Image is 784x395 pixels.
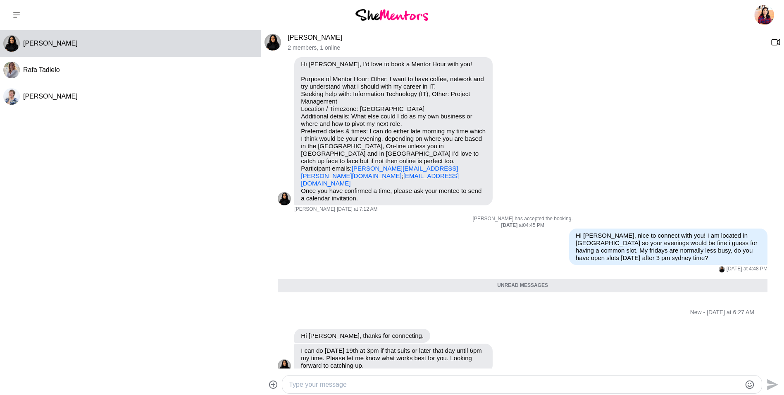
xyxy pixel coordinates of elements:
[3,62,20,78] div: Rafa Tadielo
[727,266,767,272] time: 2025-09-05T11:18:56.031Z
[301,60,486,68] p: Hi [PERSON_NAME], I'd love to book a Mentor Hour with you!
[3,88,20,105] div: Tracy Travis
[355,9,428,20] img: She Mentors Logo
[278,359,291,373] img: P
[301,332,424,340] p: Hi [PERSON_NAME], thanks for connecting.
[23,66,60,73] span: Rafa Tadielo
[301,165,458,179] a: [PERSON_NAME][EMAIL_ADDRESS][PERSON_NAME][DOMAIN_NAME]
[289,380,741,390] textarea: Type your message
[23,40,78,47] span: [PERSON_NAME]
[337,206,377,213] time: 2025-09-05T01:42:52.783Z
[754,5,774,25] img: Diana Philip
[719,266,725,272] img: P
[278,192,291,205] img: P
[762,375,781,394] button: Send
[265,34,281,51] img: P
[278,216,767,222] p: [PERSON_NAME] has accepted the booking.
[3,88,20,105] img: T
[3,35,20,52] div: Pretti Amin
[265,34,281,51] div: Pretti Amin
[278,222,767,229] div: at 04:45 PM
[301,187,486,202] p: Once you have confirmed a time, please ask your mentee to send a calendar invitation.
[690,309,754,316] div: New - [DATE] at 6:27 AM
[294,206,335,213] span: [PERSON_NAME]
[301,347,486,369] p: I can do [DATE] 19th at 3pm if that suits or later that day until 6pm my time. Please let me know...
[745,380,755,390] button: Emoji picker
[576,232,761,262] p: Hi [PERSON_NAME], nice to connect with you! I am located in [GEOGRAPHIC_DATA] so your evenings wo...
[288,44,764,51] p: 2 members , 1 online
[719,266,725,272] div: Pretti Amin
[501,222,519,228] strong: [DATE]
[301,75,486,187] p: Purpose of Mentor Hour: Other: I want to have coffee, network and try understand what I should wi...
[288,34,342,41] a: [PERSON_NAME]
[23,93,78,100] span: [PERSON_NAME]
[278,359,291,373] div: Pretti Amin
[3,35,20,52] img: P
[301,172,459,187] a: [EMAIL_ADDRESS][DOMAIN_NAME]
[278,192,291,205] div: Pretti Amin
[3,62,20,78] img: R
[278,279,767,292] div: Unread messages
